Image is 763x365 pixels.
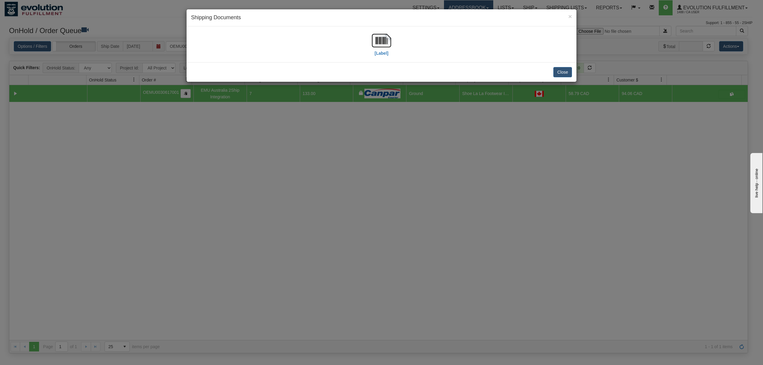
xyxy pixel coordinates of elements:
[375,50,388,56] label: [Label]
[568,13,572,20] span: ×
[5,5,56,10] div: live help - online
[372,38,391,55] a: [Label]
[568,13,572,20] button: Close
[553,67,572,77] button: Close
[372,31,391,50] img: barcode.jpg
[191,14,572,22] h4: Shipping Documents
[749,152,762,213] iframe: chat widget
